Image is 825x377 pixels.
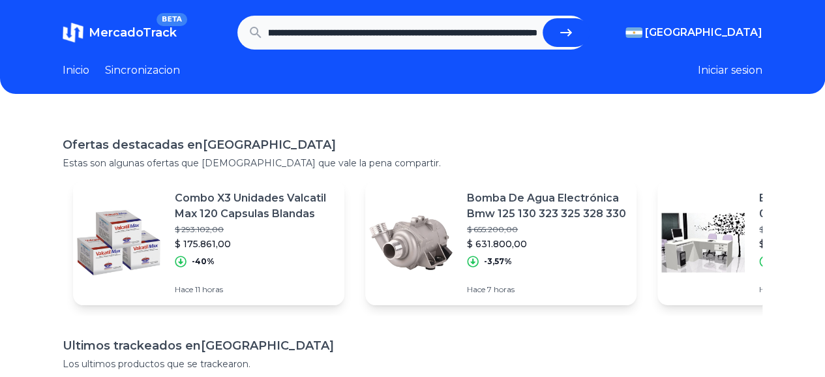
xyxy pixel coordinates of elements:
img: Featured image [365,197,457,288]
p: $ 631.800,00 [467,237,626,250]
p: $ 175.861,00 [175,237,334,250]
img: Featured image [657,197,749,288]
h1: Ultimos trackeados en [GEOGRAPHIC_DATA] [63,337,762,355]
button: Iniciar sesion [698,63,762,78]
img: MercadoTrack [63,22,83,43]
p: Bomba De Agua Electrónica Bmw 125 130 323 325 328 330 [467,190,626,222]
a: Sincronizacion [105,63,180,78]
h1: Ofertas destacadas en [GEOGRAPHIC_DATA] [63,136,762,154]
a: Featured imageBomba De Agua Electrónica Bmw 125 130 323 325 328 330$ 655.200,00$ 631.800,00-3,57%... [365,180,637,305]
p: -3,57% [484,256,512,267]
p: Hace 11 horas [175,284,334,295]
p: -40% [192,256,215,267]
p: $ 293.102,00 [175,224,334,235]
a: MercadoTrackBETA [63,22,177,43]
span: MercadoTrack [89,25,177,40]
a: Featured imageCombo X3 Unidades Valcatil Max 120 Capsulas Blandas$ 293.102,00$ 175.861,00-40%Hace... [73,180,344,305]
p: Estas son algunas ofertas que [DEMOGRAPHIC_DATA] que vale la pena compartir. [63,157,762,170]
img: Featured image [73,197,164,288]
span: BETA [157,13,187,26]
p: $ 655.200,00 [467,224,626,235]
button: [GEOGRAPHIC_DATA] [625,25,762,40]
span: [GEOGRAPHIC_DATA] [645,25,762,40]
p: Hace 7 horas [467,284,626,295]
a: Inicio [63,63,89,78]
img: Argentina [625,27,642,38]
p: Combo X3 Unidades Valcatil Max 120 Capsulas Blandas [175,190,334,222]
p: Los ultimos productos que se trackearon. [63,357,762,370]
